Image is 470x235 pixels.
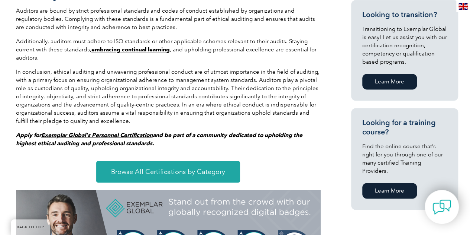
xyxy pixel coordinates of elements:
[91,46,170,53] a: embracing continual learning
[16,132,302,147] em: and be part of a community dedicated to upholding the highest ethical auditing and professional s...
[111,168,225,175] span: Browse All Certifications by Category
[362,118,447,137] h3: Looking for a training course?
[16,132,41,139] em: Apply for
[362,142,447,175] p: Find the online course that’s right for you through one of our many certified Training Providers.
[362,74,417,89] a: Learn More
[16,37,321,62] p: Additionally, auditors must adhere to ISO standards or other applicable schemes relevant to their...
[362,10,447,19] h3: Looking to transition?
[362,25,447,66] p: Transitioning to Exemplar Global is easy! Let us assist you with our certification recognition, c...
[41,132,153,139] a: Exemplar Global’s Personnel Certification
[16,68,321,125] p: In conclusion, ethical auditing and unwavering professional conduct are of utmost importance in t...
[16,7,321,31] p: Auditors are bound by strict professional standards and codes of conduct established by organizat...
[362,183,417,199] a: Learn More
[11,219,50,235] a: BACK TO TOP
[96,161,240,182] a: Browse All Certifications by Category
[432,198,451,216] img: contact-chat.png
[458,3,468,10] img: en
